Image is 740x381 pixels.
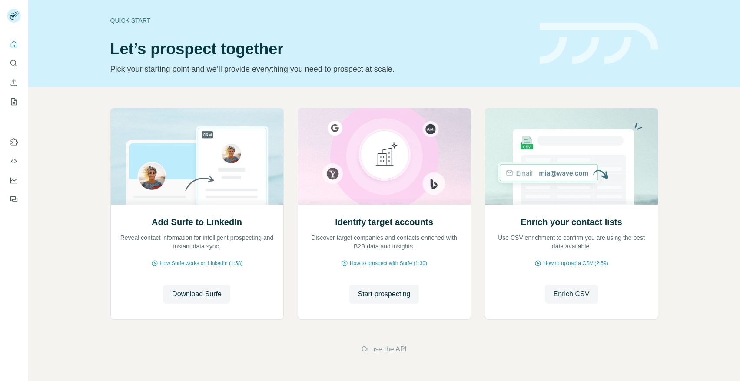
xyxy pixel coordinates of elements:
span: Start prospecting [358,289,411,299]
button: Feedback [7,192,21,207]
button: My lists [7,94,21,109]
img: Identify target accounts [298,108,471,205]
button: Enrich CSV [545,285,598,304]
span: How Surfe works on LinkedIn (1:58) [160,259,243,267]
button: Search [7,56,21,71]
div: Quick start [110,16,529,25]
p: Use CSV enrichment to confirm you are using the best data available. [494,233,649,251]
img: Enrich your contact lists [485,108,658,205]
span: Enrich CSV [554,289,590,299]
h2: Identify target accounts [335,216,433,228]
button: Start prospecting [349,285,419,304]
button: Enrich CSV [7,75,21,90]
span: Download Surfe [172,289,222,299]
h2: Add Surfe to LinkedIn [152,216,242,228]
button: Download Surfe [163,285,230,304]
p: Discover target companies and contacts enriched with B2B data and insights. [307,233,462,251]
img: Add Surfe to LinkedIn [110,108,284,205]
button: Quick start [7,36,21,52]
h1: Let’s prospect together [110,40,529,58]
p: Pick your starting point and we’ll provide everything you need to prospect at scale. [110,63,529,75]
span: How to upload a CSV (2:59) [543,259,608,267]
button: Dashboard [7,172,21,188]
h2: Enrich your contact lists [521,216,622,228]
p: Reveal contact information for intelligent prospecting and instant data sync. [119,233,275,251]
button: Use Surfe API [7,153,21,169]
button: Use Surfe on LinkedIn [7,134,21,150]
button: Or use the API [362,344,407,354]
img: banner [540,23,658,65]
span: How to prospect with Surfe (1:30) [350,259,427,267]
